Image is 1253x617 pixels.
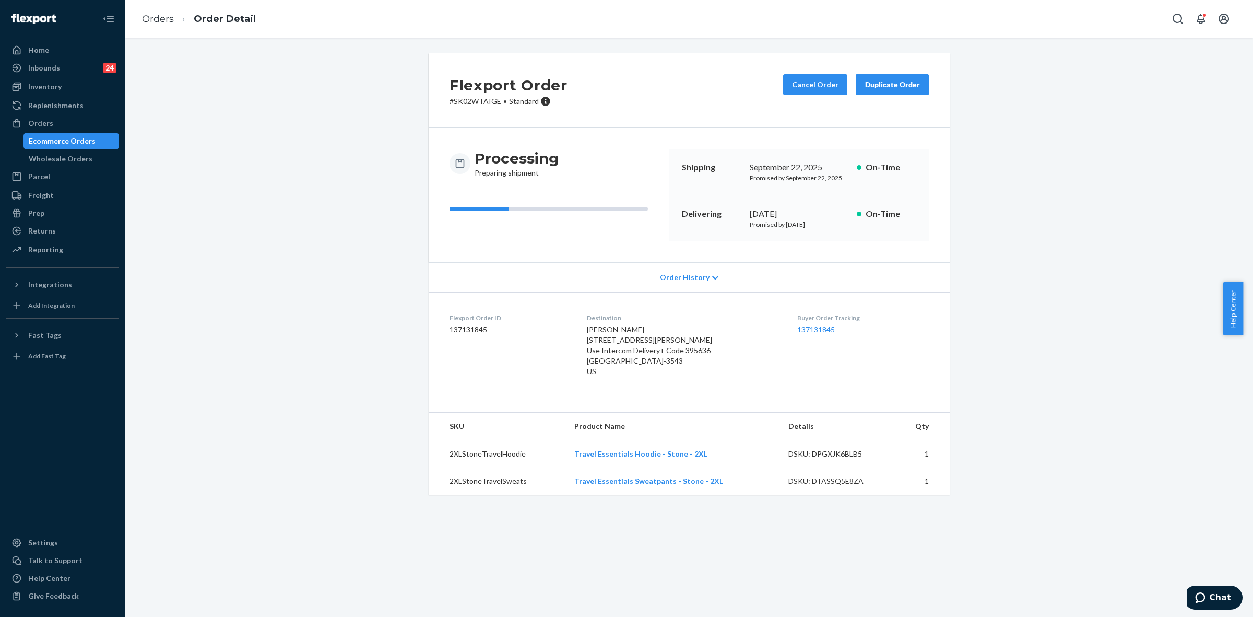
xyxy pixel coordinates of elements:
div: Reporting [28,245,63,255]
div: Talk to Support [28,555,82,566]
button: Duplicate Order [856,74,929,95]
a: Orders [142,13,174,25]
div: Add Integration [28,301,75,310]
a: Orders [6,115,119,132]
a: Travel Essentials Hoodie - Stone - 2XL [574,449,707,458]
p: On-Time [866,161,916,173]
div: Integrations [28,280,72,290]
span: Standard [509,97,539,106]
div: Orders [28,118,53,129]
span: • [503,97,507,106]
p: # SK02WTAIGE [450,96,568,107]
p: Shipping [682,161,741,173]
a: Inventory [6,78,119,95]
button: Close Navigation [98,8,119,29]
div: Preparing shipment [475,149,559,178]
a: Reporting [6,241,119,258]
p: Promised by [DATE] [750,220,848,229]
a: Parcel [6,168,119,185]
button: Talk to Support [6,552,119,569]
a: Travel Essentials Sweatpants - Stone - 2XL [574,476,723,485]
button: Cancel Order [783,74,847,95]
td: 1 [894,440,950,468]
a: Returns [6,223,119,239]
p: Delivering [682,208,741,220]
th: Product Name [566,413,779,440]
a: 137131845 [797,325,835,334]
div: September 22, 2025 [750,161,848,173]
div: Ecommerce Orders [29,136,96,146]
a: Add Integration [6,297,119,314]
button: Integrations [6,276,119,293]
div: Duplicate Order [865,79,920,90]
p: Promised by September 22, 2025 [750,173,848,182]
span: [PERSON_NAME] [STREET_ADDRESS][PERSON_NAME] Use Intercom Delivery+ Code 395636 [GEOGRAPHIC_DATA]-... [587,325,712,376]
dt: Destination [587,313,781,322]
th: SKU [429,413,566,440]
div: Inventory [28,82,62,92]
a: Help Center [6,570,119,587]
a: Order Detail [194,13,256,25]
div: Help Center [28,573,70,584]
a: Ecommerce Orders [23,133,120,149]
th: Details [780,413,895,440]
a: Settings [6,534,119,551]
ol: breadcrumbs [134,4,264,34]
a: Home [6,42,119,59]
div: Wholesale Orders [29,154,92,164]
button: Open notifications [1190,8,1211,29]
h2: Flexport Order [450,74,568,96]
a: Add Fast Tag [6,348,119,365]
div: 24 [103,63,116,73]
div: Add Fast Tag [28,352,66,360]
div: Parcel [28,171,50,182]
a: Freight [6,187,119,204]
div: Give Feedback [28,591,79,601]
p: On-Time [866,208,916,220]
button: Open account menu [1213,8,1234,29]
td: 1 [894,468,950,495]
button: Fast Tags [6,327,119,344]
iframe: Opens a widget where you can chat to one of our agents [1187,586,1243,612]
a: Inbounds24 [6,60,119,76]
div: Home [28,45,49,55]
button: Give Feedback [6,588,119,604]
span: Order History [660,272,710,283]
dt: Flexport Order ID [450,313,570,322]
div: DSKU: DTASSQ5E8ZA [788,476,886,486]
a: Wholesale Orders [23,150,120,167]
a: Prep [6,205,119,222]
div: [DATE] [750,208,848,220]
div: Returns [28,226,56,236]
th: Qty [894,413,950,440]
div: Replenishments [28,100,84,111]
button: Help Center [1223,282,1243,335]
td: 2XLStoneTravelHoodie [429,440,566,468]
button: Open Search Box [1167,8,1188,29]
div: Settings [28,538,58,548]
a: Replenishments [6,97,119,114]
dd: 137131845 [450,324,570,335]
div: Prep [28,208,44,218]
dt: Buyer Order Tracking [797,313,929,322]
img: Flexport logo [11,14,56,24]
h3: Processing [475,149,559,168]
div: DSKU: DPGXJK6BLB5 [788,449,886,459]
td: 2XLStoneTravelSweats [429,468,566,495]
div: Freight [28,190,54,201]
div: Inbounds [28,63,60,73]
div: Fast Tags [28,330,62,341]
